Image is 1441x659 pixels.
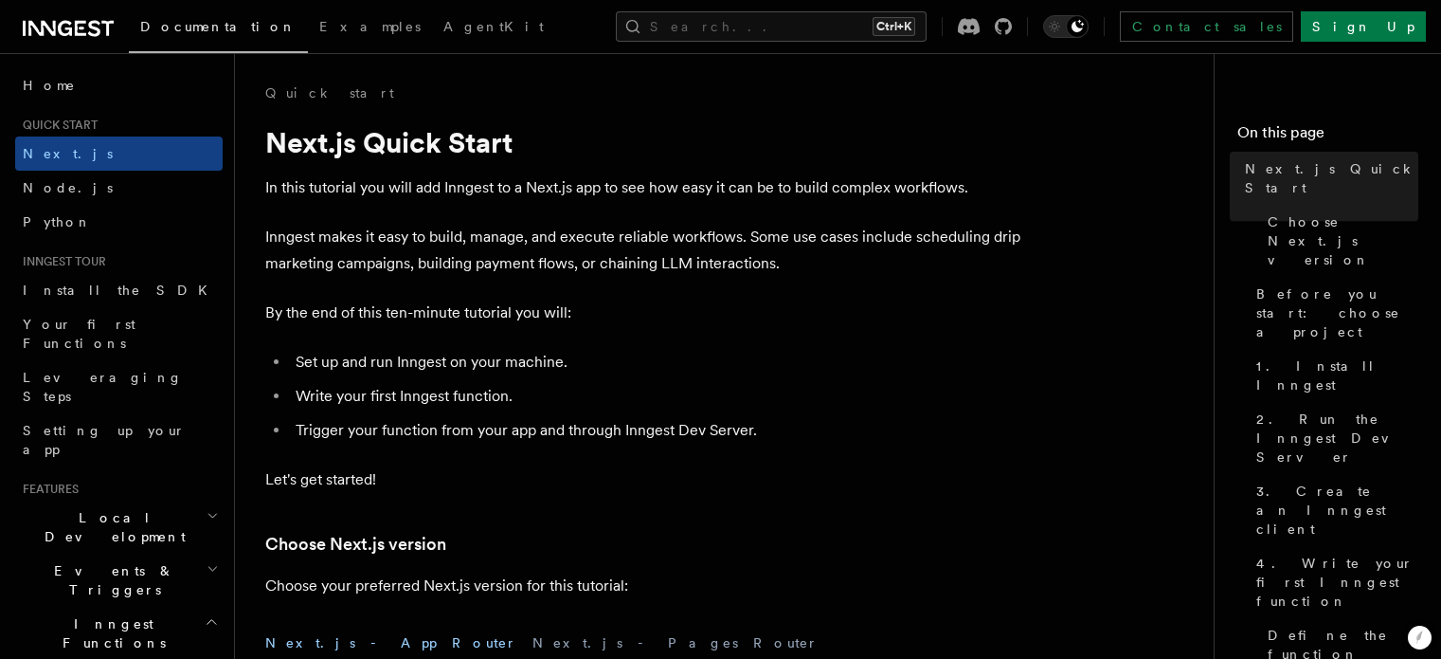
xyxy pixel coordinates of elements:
span: 1. Install Inngest [1256,357,1418,394]
a: Choose Next.js version [265,531,446,558]
a: Choose Next.js version [1260,205,1418,277]
span: Setting up your app [23,423,186,457]
span: Choose Next.js version [1268,212,1418,269]
p: Let's get started! [265,467,1023,493]
li: Set up and run Inngest on your machine. [290,349,1023,375]
a: AgentKit [432,6,555,51]
a: Node.js [15,171,223,205]
p: Inngest makes it easy to build, manage, and execute reliable workflows. Some use cases include sc... [265,224,1023,277]
span: Features [15,482,79,497]
a: Next.js Quick Start [1237,152,1418,205]
a: Sign Up [1301,11,1426,42]
a: 3. Create an Inngest client [1249,474,1418,546]
a: Python [15,205,223,239]
span: 3. Create an Inngest client [1256,482,1418,539]
button: Search...Ctrl+K [616,11,927,42]
span: Install the SDK [23,283,219,298]
span: Next.js [23,146,113,161]
button: Events & Triggers [15,554,223,607]
a: Your first Functions [15,307,223,360]
span: Home [23,76,76,95]
span: Examples [319,19,421,34]
p: In this tutorial you will add Inngest to a Next.js app to see how easy it can be to build complex... [265,174,1023,201]
span: Inngest Functions [15,614,205,652]
span: Python [23,214,92,229]
h4: On this page [1237,121,1418,152]
p: By the end of this ten-minute tutorial you will: [265,300,1023,326]
span: Quick start [15,118,98,133]
a: Before you start: choose a project [1249,277,1418,349]
li: Trigger your function from your app and through Inngest Dev Server. [290,417,1023,444]
a: Home [15,68,223,102]
a: Install the SDK [15,273,223,307]
a: 4. Write your first Inngest function [1249,546,1418,618]
span: Events & Triggers [15,561,207,599]
span: Next.js Quick Start [1245,159,1418,197]
h1: Next.js Quick Start [265,125,1023,159]
a: Examples [308,6,432,51]
span: AgentKit [443,19,544,34]
button: Local Development [15,501,223,554]
span: Leveraging Steps [23,370,183,404]
span: 4. Write your first Inngest function [1256,554,1418,611]
span: Before you start: choose a project [1256,284,1418,341]
span: Node.js [23,180,113,195]
a: Next.js [15,137,223,171]
p: Choose your preferred Next.js version for this tutorial: [265,573,1023,599]
a: Setting up your app [15,413,223,467]
button: Toggle dark mode [1043,15,1089,38]
a: 1. Install Inngest [1249,349,1418,402]
kbd: Ctrl+K [873,17,915,36]
span: Inngest tour [15,254,106,269]
span: Documentation [140,19,297,34]
span: 2. Run the Inngest Dev Server [1256,410,1418,467]
span: Your first Functions [23,317,135,351]
li: Write your first Inngest function. [290,383,1023,410]
a: Contact sales [1120,11,1293,42]
a: Leveraging Steps [15,360,223,413]
a: Documentation [129,6,308,53]
span: Local Development [15,508,207,546]
a: Quick start [265,83,394,102]
a: 2. Run the Inngest Dev Server [1249,402,1418,474]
